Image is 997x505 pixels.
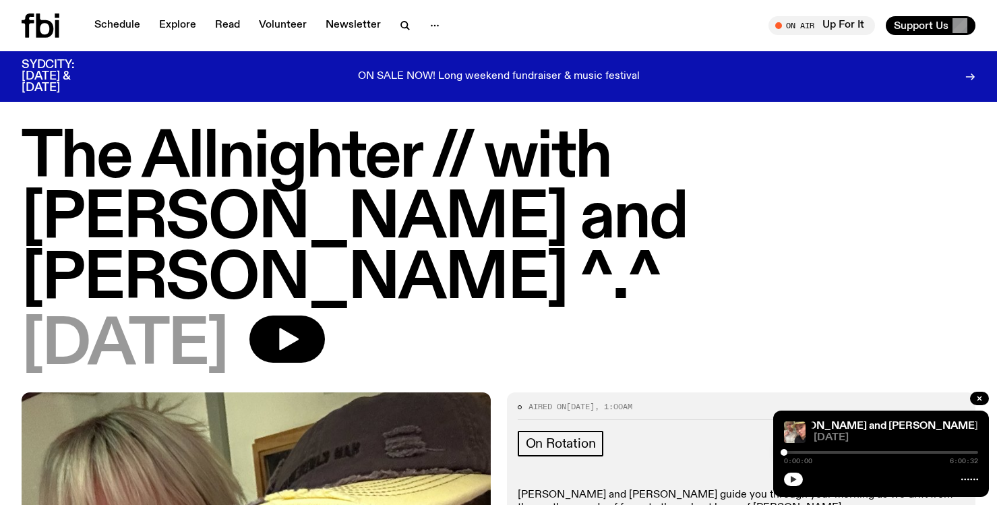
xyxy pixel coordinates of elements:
[86,16,148,35] a: Schedule
[526,436,596,451] span: On Rotation
[518,431,604,456] a: On Rotation
[950,458,978,465] span: 6:00:32
[22,59,108,94] h3: SYDCITY: [DATE] & [DATE]
[784,421,806,443] img: Two girls take a selfie. Girl on the right wears a baseball cap and wearing a black hoodie. Girl ...
[768,16,875,35] button: On AirUp For It
[566,401,595,412] span: [DATE]
[22,316,228,376] span: [DATE]
[22,128,975,310] h1: The Allnighter // with [PERSON_NAME] and [PERSON_NAME] ^.^
[673,421,994,432] a: The Allnighter // with [PERSON_NAME] and [PERSON_NAME] ^.^
[151,16,204,35] a: Explore
[318,16,389,35] a: Newsletter
[814,433,978,443] span: [DATE]
[894,20,948,32] span: Support Us
[784,458,812,465] span: 0:00:00
[528,401,566,412] span: Aired on
[595,401,632,412] span: , 1:00am
[207,16,248,35] a: Read
[358,71,640,83] p: ON SALE NOW! Long weekend fundraiser & music festival
[251,16,315,35] a: Volunteer
[886,16,975,35] button: Support Us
